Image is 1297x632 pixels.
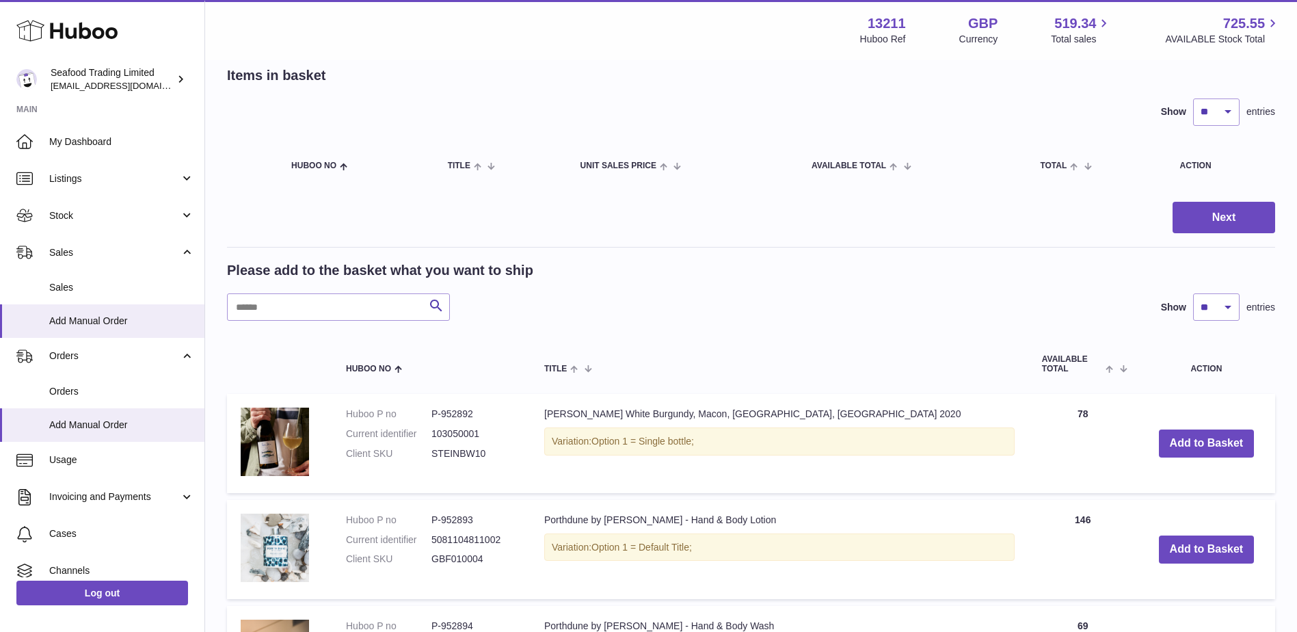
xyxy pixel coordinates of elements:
[49,419,194,432] span: Add Manual Order
[49,564,194,577] span: Channels
[241,514,309,582] img: Porthdune by Jill Stein - Hand & Body Lotion
[1042,355,1103,373] span: AVAILABLE Total
[16,581,188,605] a: Log out
[868,14,906,33] strong: 13211
[431,553,517,566] dd: GBF010004
[431,427,517,440] dd: 103050001
[1028,500,1138,599] td: 146
[1054,14,1096,33] span: 519.34
[49,135,194,148] span: My Dashboard
[346,408,431,421] dt: Huboo P no
[1138,341,1275,386] th: Action
[49,281,194,294] span: Sales
[591,542,692,553] span: Option 1 = Default Title;
[1161,105,1186,118] label: Show
[241,408,309,476] img: Rick Stein's White Burgundy, Macon, Burgundy, France 2020
[346,427,431,440] dt: Current identifier
[959,33,998,46] div: Currency
[591,436,694,447] span: Option 1 = Single bottle;
[51,66,174,92] div: Seafood Trading Limited
[1040,161,1067,170] span: Total
[1165,14,1281,46] a: 725.55 AVAILABLE Stock Total
[431,514,517,527] dd: P-952893
[49,209,180,222] span: Stock
[531,394,1028,493] td: [PERSON_NAME] White Burgundy, Macon, [GEOGRAPHIC_DATA], [GEOGRAPHIC_DATA] 2020
[531,500,1028,599] td: Porthdune by [PERSON_NAME] - Hand & Body Lotion
[1028,394,1138,493] td: 78
[346,553,431,566] dt: Client SKU
[227,261,533,280] h2: Please add to the basket what you want to ship
[1165,33,1281,46] span: AVAILABLE Stock Total
[49,350,180,363] span: Orders
[49,246,180,259] span: Sales
[346,447,431,460] dt: Client SKU
[1180,161,1261,170] div: Action
[49,453,194,466] span: Usage
[431,447,517,460] dd: STEINBW10
[1051,33,1112,46] span: Total sales
[1051,14,1112,46] a: 519.34 Total sales
[431,534,517,547] dd: 5081104811002
[51,80,201,91] span: [EMAIL_ADDRESS][DOMAIN_NAME]
[968,14,998,33] strong: GBP
[544,534,1015,562] div: Variation:
[346,365,391,373] span: Huboo no
[448,161,470,170] span: Title
[16,69,37,90] img: online@rickstein.com
[1159,430,1255,458] button: Add to Basket
[49,527,194,540] span: Cases
[431,408,517,421] dd: P-952892
[544,365,567,373] span: Title
[49,490,180,503] span: Invoicing and Payments
[49,315,194,328] span: Add Manual Order
[49,172,180,185] span: Listings
[1161,301,1186,314] label: Show
[1173,202,1275,234] button: Next
[49,385,194,398] span: Orders
[291,161,336,170] span: Huboo no
[1223,14,1265,33] span: 725.55
[544,427,1015,456] div: Variation:
[227,66,326,85] h2: Items in basket
[1159,536,1255,564] button: Add to Basket
[580,161,656,170] span: Unit Sales Price
[346,534,431,547] dt: Current identifier
[812,161,886,170] span: AVAILABLE Total
[1246,105,1275,118] span: entries
[346,514,431,527] dt: Huboo P no
[860,33,906,46] div: Huboo Ref
[1246,301,1275,314] span: entries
